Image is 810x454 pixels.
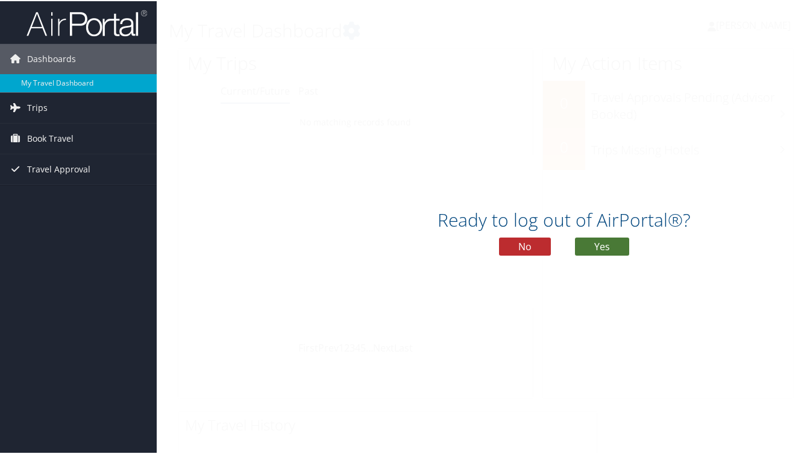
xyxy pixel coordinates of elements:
span: Travel Approval [27,153,90,183]
img: airportal-logo.png [27,8,147,36]
span: Book Travel [27,122,74,153]
span: Trips [27,92,48,122]
button: No [499,236,551,254]
button: Yes [575,236,629,254]
span: Dashboards [27,43,76,73]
